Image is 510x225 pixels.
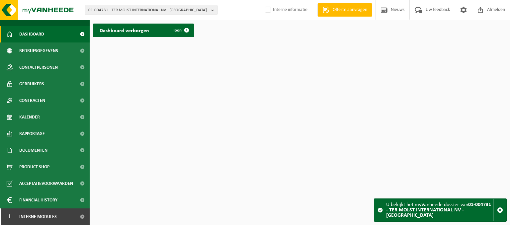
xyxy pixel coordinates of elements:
a: Toon [168,24,193,37]
span: Gebruikers [19,76,44,92]
span: Kalender [19,109,40,125]
span: Contracten [19,92,45,109]
div: U bekijkt het myVanheede dossier van [386,199,493,221]
span: 01-004731 - TER MOLST INTERNATIONAL NV - [GEOGRAPHIC_DATA] [88,5,209,15]
label: Interne informatie [264,5,307,15]
span: Acceptatievoorwaarden [19,175,73,192]
span: Toon [173,28,182,33]
span: Contactpersonen [19,59,58,76]
span: Product Shop [19,159,49,175]
strong: 01-004731 - TER MOLST INTERNATIONAL NV - [GEOGRAPHIC_DATA] [386,202,491,218]
span: I [7,208,13,225]
span: Interne modules [19,208,57,225]
span: Dashboard [19,26,44,42]
a: Offerte aanvragen [317,3,372,17]
h2: Dashboard verborgen [93,24,156,37]
span: Bedrijfsgegevens [19,42,58,59]
span: Rapportage [19,125,45,142]
span: Offerte aanvragen [331,7,369,13]
span: Documenten [19,142,47,159]
button: 01-004731 - TER MOLST INTERNATIONAL NV - [GEOGRAPHIC_DATA] [85,5,217,15]
span: Financial History [19,192,57,208]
